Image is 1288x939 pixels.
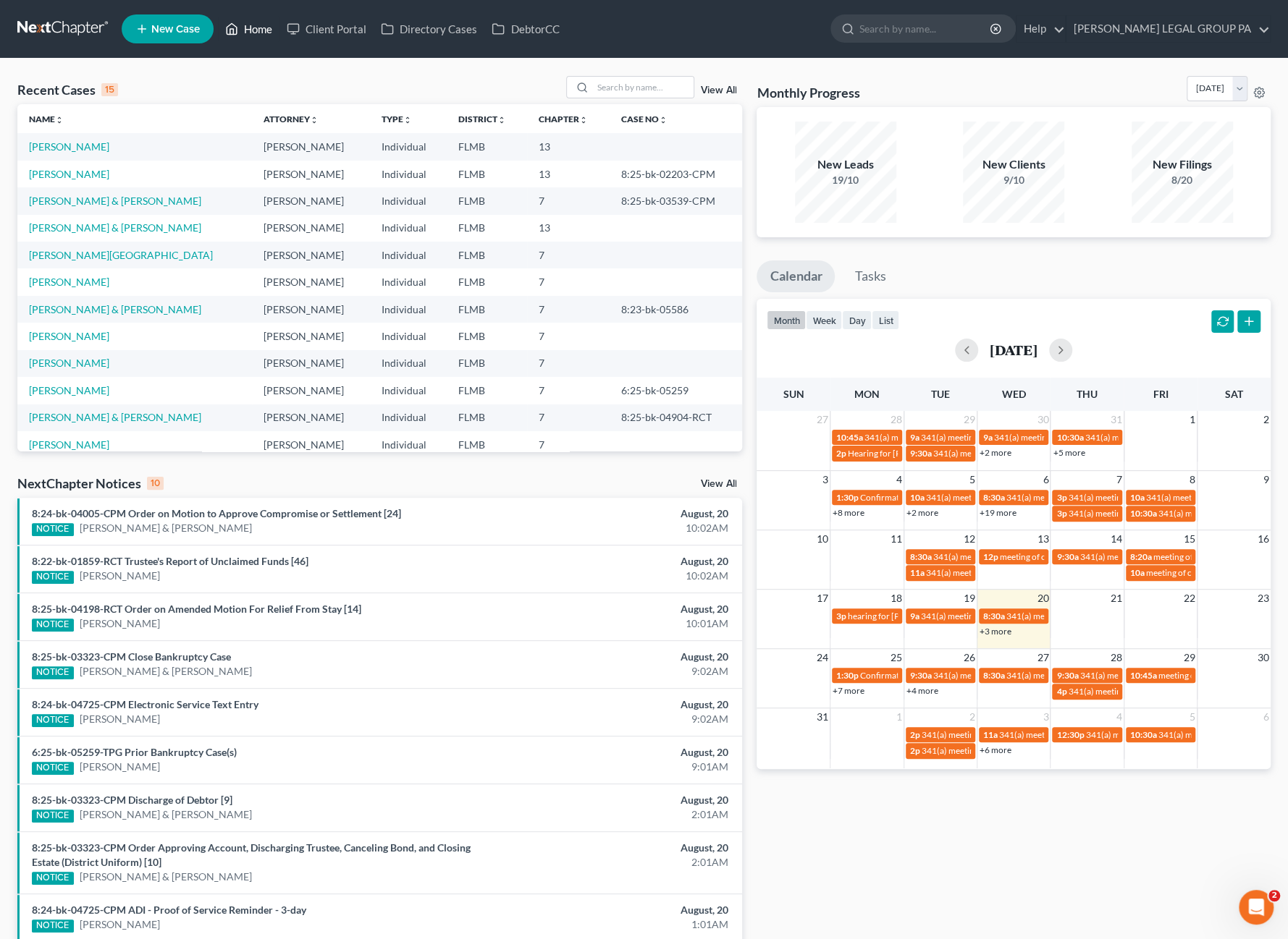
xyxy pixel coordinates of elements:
[505,602,728,616] div: August, 20
[700,479,736,489] a: View All
[815,708,830,726] span: 31
[994,432,1134,443] span: 341(a) meeting for [PERSON_NAME]
[889,590,904,607] span: 18
[983,432,993,443] span: 9a
[906,685,938,696] a: +4 more
[1041,708,1050,726] span: 3
[610,187,743,214] td: 8:25-bk-03539-CPM
[32,523,74,536] div: NOTICE
[1115,708,1124,726] span: 4
[527,431,609,458] td: 7
[963,156,1064,173] div: New Clients
[497,116,506,124] i: unfold_more
[29,303,201,315] a: [PERSON_NAME] & [PERSON_NAME]
[55,116,64,124] i: unfold_more
[1130,567,1145,578] span: 10a
[484,16,566,42] a: DebtorCC
[1262,471,1271,488] span: 9
[1053,447,1085,458] a: +5 more
[854,388,880,400] span: Mon
[757,260,835,292] a: Calendar
[370,404,447,431] td: Individual
[252,161,369,187] td: [PERSON_NAME]
[539,114,588,124] a: Chapterunfold_more
[218,16,279,42] a: Home
[29,249,213,261] a: [PERSON_NAME][GEOGRAPHIC_DATA]
[836,670,859,681] span: 1:30p
[1130,492,1145,503] span: 10a
[983,729,998,740] span: 11a
[80,760,160,774] a: [PERSON_NAME]
[505,855,728,870] div: 2:01AM
[527,268,609,295] td: 7
[783,388,804,400] span: Sun
[252,133,369,160] td: [PERSON_NAME]
[29,114,64,124] a: Nameunfold_more
[505,917,728,932] div: 1:01AM
[889,649,904,666] span: 25
[931,388,950,400] span: Tue
[1268,890,1280,901] span: 2
[32,650,231,663] a: 8:25-bk-03323-CPM Close Bankruptcy Case
[1188,471,1197,488] span: 8
[29,330,109,342] a: [PERSON_NAME]
[621,114,668,124] a: Case Nounfold_more
[990,342,1037,357] h2: [DATE]
[910,448,932,459] span: 9:30a
[32,666,74,679] div: NOTICE
[910,729,920,740] span: 2p
[842,310,872,330] button: day
[1130,729,1157,740] span: 10:30a
[29,411,201,423] a: [PERSON_NAME] & [PERSON_NAME]
[370,268,447,295] td: Individual
[505,760,728,774] div: 9:01AM
[32,555,308,567] a: 8:22-bk-01859-RCT Trustee's Report of Unclaimed Funds [46]
[527,215,609,242] td: 13
[980,507,1016,518] a: +19 more
[757,84,859,101] h3: Monthly Progress
[32,603,361,615] a: 8:25-bk-04198-RCT Order on Amended Motion For Relief From Stay [14]
[1035,590,1050,607] span: 20
[815,411,830,428] span: 27
[983,670,1005,681] span: 8:30a
[926,492,1066,503] span: 341(a) meeting for [PERSON_NAME]
[447,133,527,160] td: FLMB
[252,431,369,458] td: [PERSON_NAME]
[895,471,904,488] span: 4
[310,116,319,124] i: unfold_more
[889,411,904,428] span: 28
[527,323,609,349] td: 7
[1035,411,1050,428] span: 30
[527,187,609,214] td: 7
[1056,508,1066,519] span: 3p
[447,350,527,377] td: FLMB
[527,377,609,404] td: 7
[370,187,447,214] td: Individual
[505,841,728,855] div: August, 20
[1132,156,1233,173] div: New Filings
[80,521,252,535] a: [PERSON_NAME] & [PERSON_NAME]
[1109,411,1124,428] span: 31
[505,554,728,569] div: August, 20
[447,431,527,458] td: FLMB
[80,807,252,822] a: [PERSON_NAME] & [PERSON_NAME]
[922,745,1138,756] span: 341(a) meeting for [PERSON_NAME] & [PERSON_NAME]
[700,85,736,95] a: View All
[610,161,743,187] td: 8:25-bk-02203-CPM
[926,567,1066,578] span: 341(a) meeting for [PERSON_NAME]
[659,116,668,124] i: unfold_more
[983,492,1005,503] span: 8:30a
[1130,508,1157,519] span: 10:30a
[1056,670,1078,681] span: 9:30a
[1006,611,1223,621] span: 341(a) meeting for [PERSON_NAME] & [PERSON_NAME]
[527,350,609,377] td: 7
[592,77,694,98] input: Search by name...
[505,807,728,822] div: 2:01AM
[17,475,164,492] div: NextChapter Notices
[80,917,160,932] a: [PERSON_NAME]
[1077,388,1098,400] span: Thu
[1068,508,1208,519] span: 341(a) meeting for [PERSON_NAME]
[1256,530,1271,548] span: 16
[447,268,527,295] td: FLMB
[962,411,977,428] span: 29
